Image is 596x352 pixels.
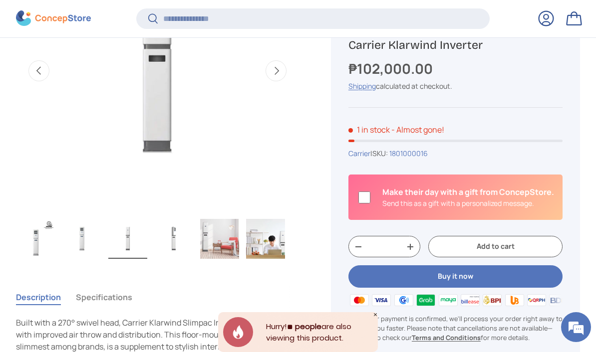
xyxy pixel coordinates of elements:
[348,81,563,91] div: calculated at checkout.
[348,314,563,343] p: Once your payment is confirmed, we'll process your order right away to get it to you faster. Plea...
[52,56,168,69] div: Chat with us now
[76,286,132,309] button: Specifications
[437,293,459,308] img: maya
[154,219,193,259] img: carrier-klarwind-floor-mounted-inverter-aircon-unit-right-side-view-concepstore
[504,293,526,308] img: ubp
[348,149,370,159] a: Carrier
[5,241,190,276] textarea: Type your message and hit 'Enter'
[108,219,147,259] img: carrier-klarwind-floor-mounted-inverter-aircon-with-cover-full-view-concepstore
[246,219,285,259] img: carrier-klarwind-slimpac-floor-mounted-inverter-aircon-in-theworkstation-full-view
[200,219,239,259] img: carrier-klarwind-slimpac-floor-mounted-inverter-aircon-in-the-living-room-full-view
[412,333,481,342] a: Terms and Conditions
[459,293,481,308] img: billease
[373,312,378,317] div: Close
[164,5,188,29] div: Minimize live chat window
[348,37,563,52] h1: Carrier Klarwind Inverter
[526,293,548,308] img: qrph
[389,149,428,159] a: 1801000016
[348,81,376,91] a: Shipping
[58,110,138,210] span: We're online!
[348,266,563,288] button: Buy it now
[370,149,428,159] span: |
[348,293,370,308] img: master
[391,125,444,136] p: - Almost gone!
[428,236,563,258] button: Add to cart
[548,293,570,308] img: bdo
[348,125,390,136] span: 1 in stock
[415,293,437,308] img: grabpay
[62,219,101,259] img: carrier-klarwind-floor-mounted-inverter-aircon-full-view-concepstore
[393,293,415,308] img: gcash
[16,11,91,26] img: ConcepStore
[16,219,55,259] img: Carrier Klarwind Inverter
[358,191,370,203] input: Is this a gift?
[372,149,388,159] span: SKU:
[370,293,392,308] img: visa
[481,293,503,308] img: bpi
[348,59,435,78] strong: ₱102,000.00
[382,186,554,209] div: Is this a gift?
[16,286,61,309] button: Description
